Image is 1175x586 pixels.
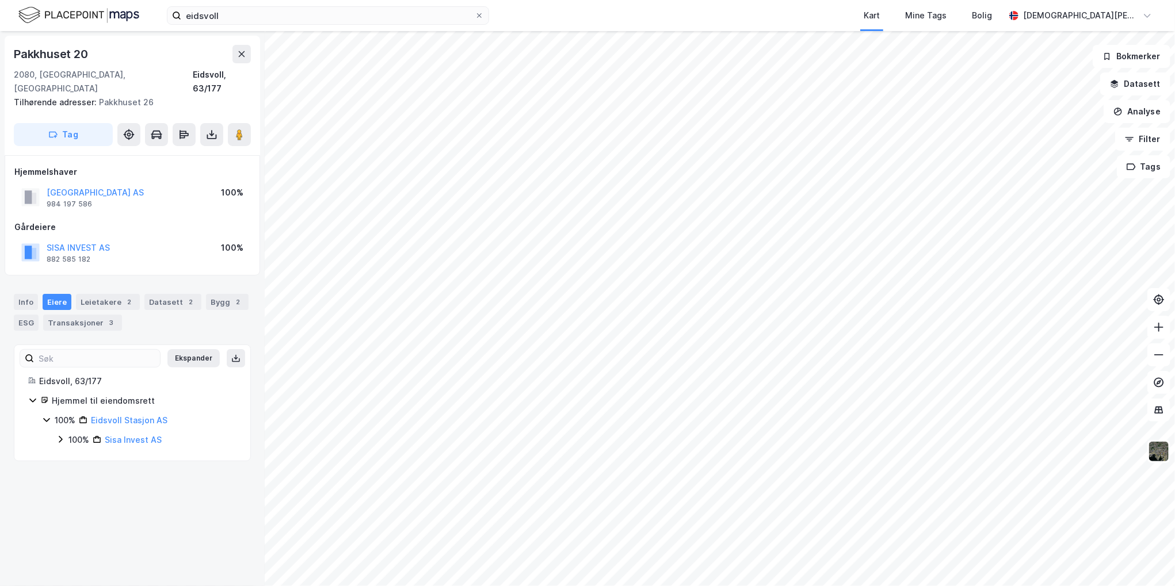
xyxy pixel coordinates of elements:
[972,9,992,22] div: Bolig
[14,220,250,234] div: Gårdeiere
[18,5,139,25] img: logo.f888ab2527a4732fd821a326f86c7f29.svg
[43,294,71,310] div: Eiere
[1148,441,1170,462] img: 9k=
[1093,45,1170,68] button: Bokmerker
[14,123,113,146] button: Tag
[1104,100,1170,123] button: Analyse
[181,7,475,24] input: Søk på adresse, matrikkel, gårdeiere, leietakere eller personer
[185,296,197,308] div: 2
[1115,128,1170,151] button: Filter
[34,350,160,367] input: Søk
[105,435,162,445] a: Sisa Invest AS
[14,95,242,109] div: Pakkhuset 26
[14,315,39,331] div: ESG
[14,165,250,179] div: Hjemmelshaver
[39,374,236,388] div: Eidsvoll, 63/177
[14,294,38,310] div: Info
[167,349,220,367] button: Ekspander
[864,9,880,22] div: Kart
[14,45,90,63] div: Pakkhuset 20
[1117,531,1175,586] iframe: Chat Widget
[52,394,236,408] div: Hjemmel til eiendomsrett
[124,296,135,308] div: 2
[905,9,947,22] div: Mine Tags
[106,317,117,328] div: 3
[91,415,167,425] a: Eidsvoll Stasjon AS
[193,68,251,95] div: Eidsvoll, 63/177
[206,294,249,310] div: Bygg
[47,200,92,209] div: 984 197 586
[76,294,140,310] div: Leietakere
[221,241,243,255] div: 100%
[68,433,89,447] div: 100%
[55,413,75,427] div: 100%
[1023,9,1138,22] div: [DEMOGRAPHIC_DATA][PERSON_NAME]
[1100,72,1170,95] button: Datasett
[1117,155,1170,178] button: Tags
[14,68,193,95] div: 2080, [GEOGRAPHIC_DATA], [GEOGRAPHIC_DATA]
[43,315,122,331] div: Transaksjoner
[232,296,244,308] div: 2
[47,255,90,264] div: 882 585 182
[221,186,243,200] div: 100%
[144,294,201,310] div: Datasett
[14,97,99,107] span: Tilhørende adresser:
